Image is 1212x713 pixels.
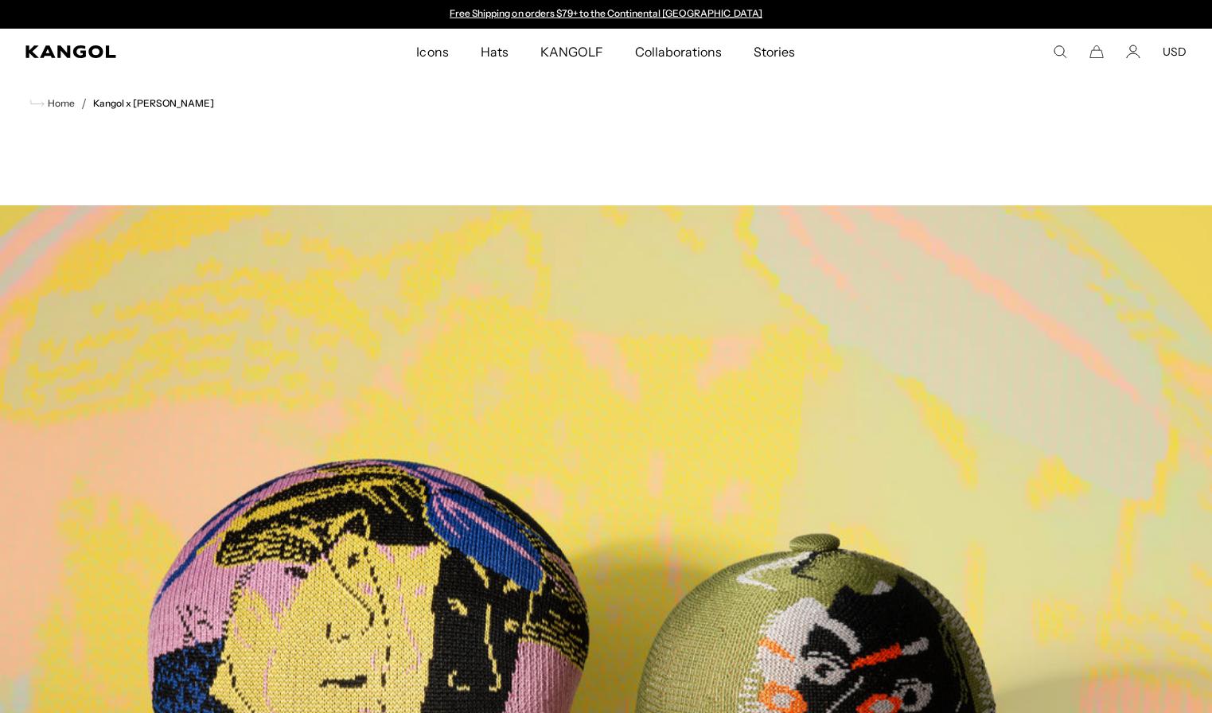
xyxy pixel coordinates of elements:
[450,7,762,19] a: Free Shipping on orders $79+ to the Continental [GEOGRAPHIC_DATA]
[635,29,722,75] span: Collaborations
[619,29,738,75] a: Collaborations
[1089,45,1104,59] button: Cart
[75,94,87,113] li: /
[1126,45,1140,59] a: Account
[1053,45,1067,59] summary: Search here
[442,8,770,21] div: 1 of 2
[45,98,75,109] span: Home
[481,29,509,75] span: Hats
[400,29,464,75] a: Icons
[93,98,214,109] a: Kangol x [PERSON_NAME]
[754,29,795,75] span: Stories
[442,8,770,21] slideshow-component: Announcement bar
[524,29,619,75] a: KANGOLF
[540,29,603,75] span: KANGOLF
[25,45,275,58] a: Kangol
[738,29,811,75] a: Stories
[465,29,524,75] a: Hats
[442,8,770,21] div: Announcement
[416,29,448,75] span: Icons
[1163,45,1187,59] button: USD
[30,96,75,111] a: Home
